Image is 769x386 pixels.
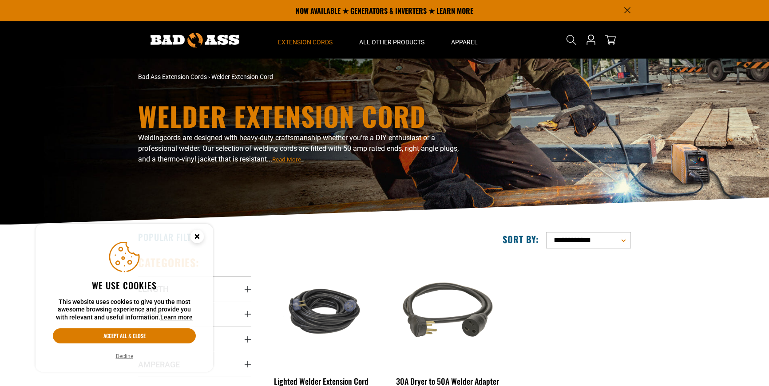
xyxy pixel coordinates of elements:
div: 30A Dryer to 50A Welder Adapter [391,377,504,385]
button: Accept all & close [53,328,196,343]
span: Extension Cords [278,38,333,46]
button: Decline [113,352,136,361]
h1: Welder Extension Cord [138,102,462,129]
summary: Extension Cords [265,21,346,59]
p: Welding [138,133,462,165]
span: cords are designed with heavy-duty craftsmanship whether you’re a DIY enthusiast or a professiona... [138,134,459,163]
aside: Cookie Consent [36,224,213,372]
summary: All Other Products [346,21,438,59]
img: Bad Ass Extension Cords [151,33,239,47]
summary: Apparel [438,21,491,59]
label: Sort by: [503,233,539,245]
h2: We use cookies [53,280,196,291]
summary: Search [564,33,579,47]
a: Learn more [160,314,193,321]
span: › [208,73,210,80]
span: All Other Products [359,38,424,46]
p: This website uses cookies to give you the most awesome browsing experience and provide you with r... [53,298,196,322]
span: Welder Extension Cord [211,73,273,80]
span: Apparel [451,38,478,46]
img: black [266,277,377,345]
a: Bad Ass Extension Cords [138,73,207,80]
div: Lighted Welder Extension Cord [265,377,378,385]
img: black [392,260,503,362]
span: Read More [272,156,301,163]
nav: breadcrumbs [138,72,462,82]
